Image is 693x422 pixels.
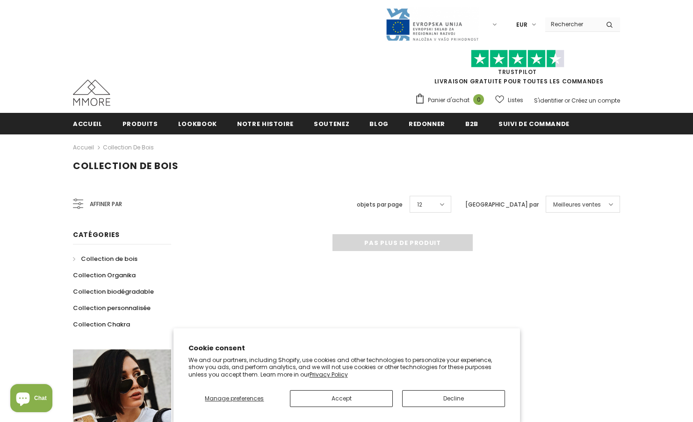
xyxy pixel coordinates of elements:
[369,113,389,134] a: Blog
[205,394,264,402] span: Manage preferences
[81,254,137,263] span: Collection de bois
[473,94,484,105] span: 0
[564,96,570,104] span: or
[357,200,403,209] label: objets par page
[369,119,389,128] span: Blog
[188,390,281,407] button: Manage preferences
[73,119,102,128] span: Accueil
[73,267,136,283] a: Collection Organika
[73,316,130,333] a: Collection Chakra
[553,200,601,209] span: Meilleures ventes
[471,50,564,68] img: Faites confiance aux étoiles pilotes
[385,7,479,42] img: Javni Razpis
[498,68,537,76] a: TrustPilot
[415,54,620,85] span: LIVRAISON GRATUITE POUR TOUTES LES COMMANDES
[73,159,179,172] span: Collection de bois
[123,119,158,128] span: Produits
[516,20,527,30] span: EUR
[428,96,469,105] span: Panier d'achat
[409,113,445,134] a: Redonner
[103,143,154,151] a: Collection de bois
[90,199,122,209] span: Affiner par
[188,356,505,378] p: We and our partners, including Shopify, use cookies and other technologies to personalize your ex...
[534,96,563,104] a: S'identifier
[498,113,570,134] a: Suivi de commande
[508,96,523,105] span: Listes
[571,96,620,104] a: Créez un compte
[123,113,158,134] a: Produits
[402,390,505,407] button: Decline
[7,384,55,415] inbox-online-store-chat: Shopify online store chat
[73,80,110,106] img: Cas MMORE
[178,113,217,134] a: Lookbook
[73,287,154,296] span: Collection biodégradable
[73,283,154,300] a: Collection biodégradable
[73,251,137,267] a: Collection de bois
[237,113,294,134] a: Notre histoire
[73,113,102,134] a: Accueil
[314,119,349,128] span: soutenez
[188,343,505,353] h2: Cookie consent
[495,92,523,108] a: Listes
[498,119,570,128] span: Suivi de commande
[237,119,294,128] span: Notre histoire
[73,320,130,329] span: Collection Chakra
[290,390,393,407] button: Accept
[409,119,445,128] span: Redonner
[310,370,348,378] a: Privacy Policy
[73,300,151,316] a: Collection personnalisée
[73,142,94,153] a: Accueil
[385,20,479,28] a: Javni Razpis
[73,271,136,280] span: Collection Organika
[73,230,120,239] span: Catégories
[465,113,478,134] a: B2B
[415,93,489,107] a: Panier d'achat 0
[465,200,539,209] label: [GEOGRAPHIC_DATA] par
[178,119,217,128] span: Lookbook
[545,17,599,31] input: Search Site
[314,113,349,134] a: soutenez
[73,304,151,312] span: Collection personnalisée
[417,200,422,209] span: 12
[465,119,478,128] span: B2B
